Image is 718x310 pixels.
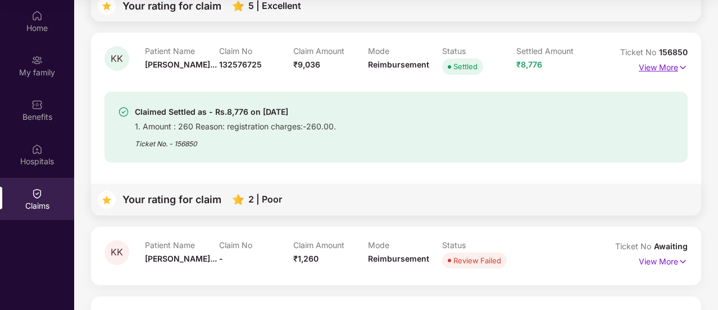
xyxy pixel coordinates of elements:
[219,254,223,263] span: -
[219,240,293,250] p: Claim No
[678,61,688,74] img: svg+xml;base64,PHN2ZyB4bWxucz0iaHR0cDovL3d3dy53My5vcmcvMjAwMC9zdmciIHdpZHRoPSIxNyIgaGVpZ2h0PSIxNy...
[31,55,43,66] img: svg+xml;base64,PHN2ZyB3aWR0aD0iMjAiIGhlaWdodD0iMjAiIHZpZXdCb3g9IjAgMCAyMCAyMCIgZmlsbD0ibm9uZSIgeG...
[678,255,688,268] img: svg+xml;base64,PHN2ZyB4bWxucz0iaHR0cDovL3d3dy53My5vcmcvMjAwMC9zdmciIHdpZHRoPSIxNyIgaGVpZ2h0PSIxNy...
[639,253,688,268] p: View More
[135,119,336,132] div: 1. Amount : 260 Reason: registration charges:-260.00.
[219,46,293,56] p: Claim No
[659,47,688,57] span: 156850
[516,60,542,69] span: ₹8,776
[31,143,43,155] img: svg+xml;base64,PHN2ZyBpZD0iSG9zcGl0YWxzIiB4bWxucz0iaHR0cDovL3d3dy53My5vcmcvMjAwMC9zdmciIHdpZHRoPS...
[368,60,429,69] span: Reimbursement
[233,194,244,205] img: svg+xml;base64,PHN2ZyB4bWxucz0iaHR0cDovL3d3dy53My5vcmcvMjAwMC9zdmciIHhtbG5zOnhsaW5rPSJodHRwOi8vd3...
[31,10,43,21] img: svg+xml;base64,PHN2ZyBpZD0iSG9tZSIgeG1sbnM9Imh0dHA6Ly93d3cudzMub3JnLzIwMDAvc3ZnIiB3aWR0aD0iMjAiIG...
[453,61,478,72] div: Settled
[145,254,217,263] span: [PERSON_NAME]...
[248,1,301,11] div: 5 | Excellent
[122,1,221,11] div: Your rating for claim
[293,240,367,250] p: Claim Amount
[516,46,590,56] p: Settled Amount
[293,60,320,69] span: ₹9,036
[615,241,654,251] span: Ticket No
[135,132,336,149] div: Ticket No. - 156850
[122,194,221,205] div: Your rating for claim
[368,240,442,250] p: Mode
[442,240,516,250] p: Status
[453,255,501,266] div: Review Failed
[620,47,659,57] span: Ticket No
[145,46,219,56] p: Patient Name
[111,248,123,257] span: KK
[368,46,442,56] p: Mode
[118,106,129,118] img: svg+xml;base64,PHN2ZyBpZD0iU3VjY2Vzcy0zMngzMiIgeG1sbnM9Imh0dHA6Ly93d3cudzMub3JnLzIwMDAvc3ZnIiB3aW...
[111,54,123,64] span: KK
[248,194,282,205] div: 2 | Poor
[654,241,688,251] span: Awaiting
[442,46,516,56] p: Status
[98,191,116,209] img: svg+xml;base64,PHN2ZyB4bWxucz0iaHR0cDovL3d3dy53My5vcmcvMjAwMC9zdmciIHdpZHRoPSIzNyIgaGVpZ2h0PSIzNy...
[145,240,219,250] p: Patient Name
[293,46,367,56] p: Claim Amount
[368,254,429,263] span: Reimbursement
[219,60,262,69] span: 132576725
[233,1,244,11] img: svg+xml;base64,PHN2ZyB4bWxucz0iaHR0cDovL3d3dy53My5vcmcvMjAwMC9zdmciIHhtbG5zOnhsaW5rPSJodHRwOi8vd3...
[31,99,43,110] img: svg+xml;base64,PHN2ZyBpZD0iQmVuZWZpdHMiIHhtbG5zPSJodHRwOi8vd3d3LnczLm9yZy8yMDAwL3N2ZyIgd2lkdGg9Ij...
[145,60,217,69] span: [PERSON_NAME]...
[293,254,319,263] span: ₹1,260
[639,59,688,74] p: View More
[31,188,43,199] img: svg+xml;base64,PHN2ZyBpZD0iQ2xhaW0iIHhtbG5zPSJodHRwOi8vd3d3LnczLm9yZy8yMDAwL3N2ZyIgd2lkdGg9IjIwIi...
[135,105,336,119] div: Claimed Settled as - Rs.8,776 on [DATE]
